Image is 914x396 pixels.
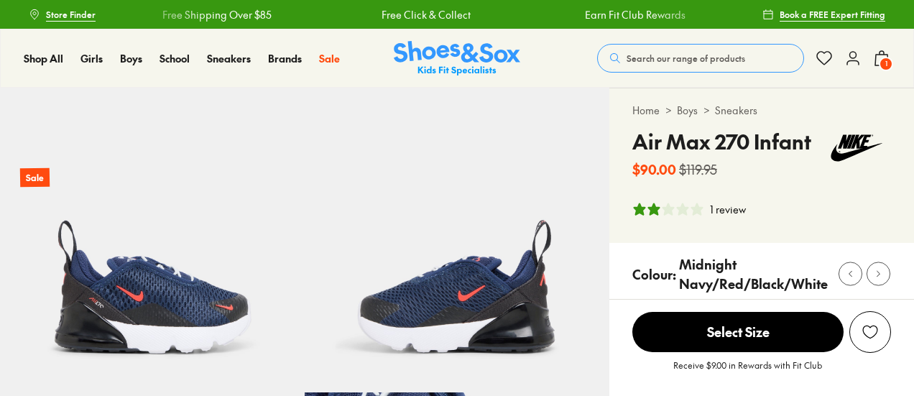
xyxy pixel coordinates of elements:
a: Boys [677,103,698,118]
a: Girls [80,51,103,66]
p: Colour: [632,264,676,284]
a: Home [632,103,660,118]
span: Shop All [24,51,63,65]
a: Shop All [24,51,63,66]
a: Sneakers [207,51,251,66]
span: 1 [879,57,893,71]
p: Sale [20,168,50,188]
p: Receive $9.00 in Rewards with Fit Club [673,359,822,385]
span: Brands [268,51,302,65]
p: Midnight Navy/Red/Black/White [679,254,828,293]
span: Boys [120,51,142,65]
button: 1 [873,42,890,74]
a: Sale [319,51,340,66]
b: $90.00 [632,160,676,179]
a: Free Shipping Over $85 [161,7,270,22]
button: Search our range of products [597,44,804,73]
span: Book a FREE Expert Fitting [780,8,885,21]
span: School [160,51,190,65]
span: Sneakers [207,51,251,65]
div: > > [632,103,891,118]
a: Free Click & Collect [380,7,469,22]
h4: Air Max 270 Infant [632,126,811,157]
span: Select Size [632,312,844,352]
img: SNS_Logo_Responsive.svg [394,41,520,76]
button: Select Size [632,311,844,353]
a: Brands [268,51,302,66]
span: Search our range of products [627,52,745,65]
a: Earn Fit Club Rewards [583,7,683,22]
div: 1 review [710,202,746,217]
a: Shoes & Sox [394,41,520,76]
iframe: Gorgias live chat messenger [14,300,72,353]
a: School [160,51,190,66]
span: Sale [319,51,340,65]
s: $119.95 [679,160,717,179]
span: Girls [80,51,103,65]
img: Vendor logo [822,126,891,170]
button: Add to Wishlist [849,311,891,353]
span: Store Finder [46,8,96,21]
img: 5-478600_1 [305,88,609,392]
a: Book a FREE Expert Fitting [762,1,885,27]
a: Sneakers [715,103,757,118]
a: Store Finder [29,1,96,27]
a: Boys [120,51,142,66]
button: 2 stars, 1 ratings [632,202,746,217]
